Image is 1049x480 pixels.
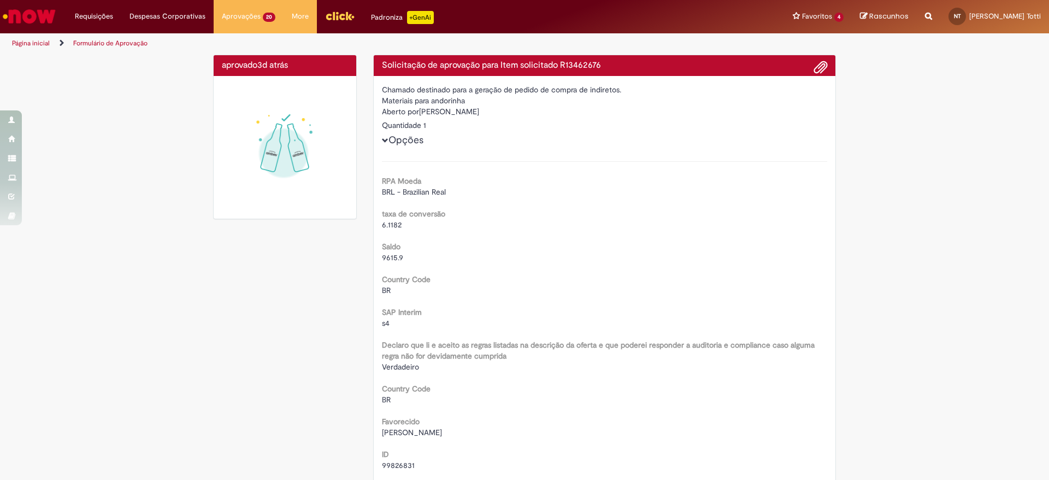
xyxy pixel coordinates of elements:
[382,460,415,470] span: 99826831
[222,11,261,22] span: Aprovações
[222,84,348,210] img: sucesso_1.gif
[382,220,402,230] span: 6.1182
[1,5,57,27] img: ServiceNow
[382,362,419,372] span: Verdadeiro
[382,106,828,120] div: [PERSON_NAME]
[834,13,844,22] span: 4
[257,60,288,71] span: 3d atrás
[371,11,434,24] div: Padroniza
[382,187,446,197] span: BRL - Brazilian Real
[969,11,1041,21] span: [PERSON_NAME] Totti
[382,395,391,405] span: BR
[382,307,422,317] b: SAP Interim
[869,11,909,21] span: Rascunhos
[382,106,419,117] label: Aberto por
[382,120,828,131] div: Quantidade 1
[382,274,431,284] b: Country Code
[222,61,348,71] h4: aprovado
[382,253,403,262] span: 9615.9
[257,60,288,71] time: 29/08/2025 14:34:21
[8,33,691,54] ul: Trilhas de página
[382,285,391,295] span: BR
[382,449,389,459] b: ID
[382,242,400,251] b: Saldo
[12,39,50,48] a: Página inicial
[382,318,390,328] span: s4
[75,11,113,22] span: Requisições
[382,209,445,219] b: taxa de conversão
[407,11,434,24] p: +GenAi
[382,176,421,186] b: RPA Moeda
[382,61,828,71] h4: Solicitação de aprovação para Item solicitado R13462676
[325,8,355,24] img: click_logo_yellow_360x200.png
[129,11,205,22] span: Despesas Corporativas
[382,417,420,426] b: Favorecido
[382,84,828,95] div: Chamado destinado para a geração de pedido de compra de indiretos.
[382,428,442,437] span: [PERSON_NAME]
[263,13,275,22] span: 20
[382,95,828,106] div: Materiais para andorinha
[382,384,431,394] b: Country Code
[802,11,832,22] span: Favoritos
[292,11,309,22] span: More
[954,13,961,20] span: NT
[382,340,815,361] b: Declaro que li e aceito as regras listadas na descrição da oferta e que poderei responder a audit...
[73,39,148,48] a: Formulário de Aprovação
[860,11,909,22] a: Rascunhos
